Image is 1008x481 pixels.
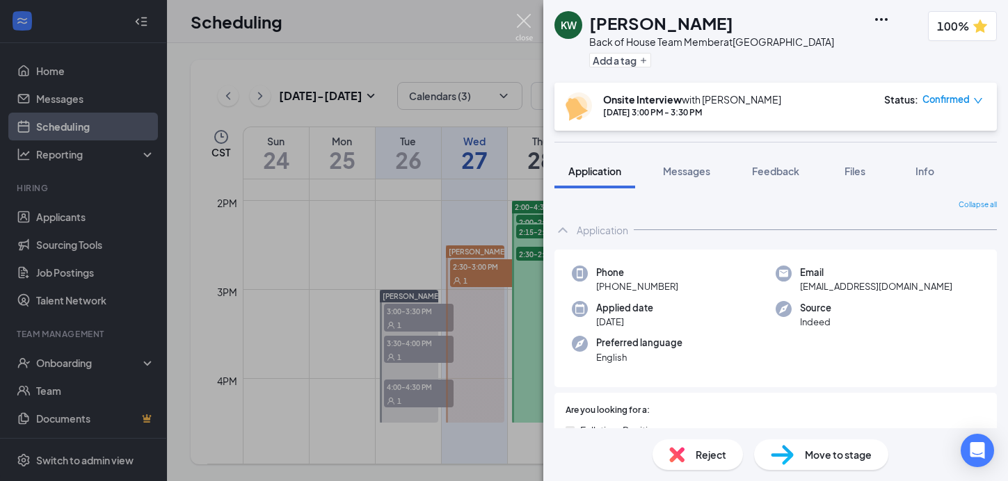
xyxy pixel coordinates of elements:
span: Files [845,165,865,177]
button: PlusAdd a tag [589,53,651,67]
div: Back of House Team Member at [GEOGRAPHIC_DATA] [589,35,834,49]
span: Are you looking for a: [566,404,650,417]
span: Info [915,165,934,177]
span: Email [800,266,952,279]
span: [PHONE_NUMBER] [596,279,678,293]
span: Confirmed [922,92,970,106]
span: Full-time Position [580,423,659,438]
svg: Plus [639,56,648,65]
span: Source [800,301,831,315]
span: 100% [937,17,969,35]
span: Reject [696,447,726,462]
span: Collapse all [959,199,997,211]
h1: [PERSON_NAME] [589,11,733,35]
div: [DATE] 3:00 PM - 3:30 PM [603,106,781,118]
svg: Ellipses [873,11,890,28]
svg: ChevronUp [554,222,571,238]
div: KW [561,18,577,32]
div: Application [577,223,628,237]
span: Preferred language [596,336,682,350]
div: Status : [884,92,918,106]
div: Open Intercom Messenger [961,434,994,467]
span: Move to stage [805,447,872,462]
span: Feedback [752,165,799,177]
span: [DATE] [596,315,653,329]
span: down [973,96,983,106]
div: with [PERSON_NAME] [603,92,781,106]
span: Applied date [596,301,653,315]
span: Indeed [800,315,831,329]
span: Messages [663,165,710,177]
span: [EMAIL_ADDRESS][DOMAIN_NAME] [800,279,952,293]
span: Phone [596,266,678,279]
span: English [596,350,682,364]
span: Application [568,165,621,177]
b: Onsite Interview [603,93,682,106]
